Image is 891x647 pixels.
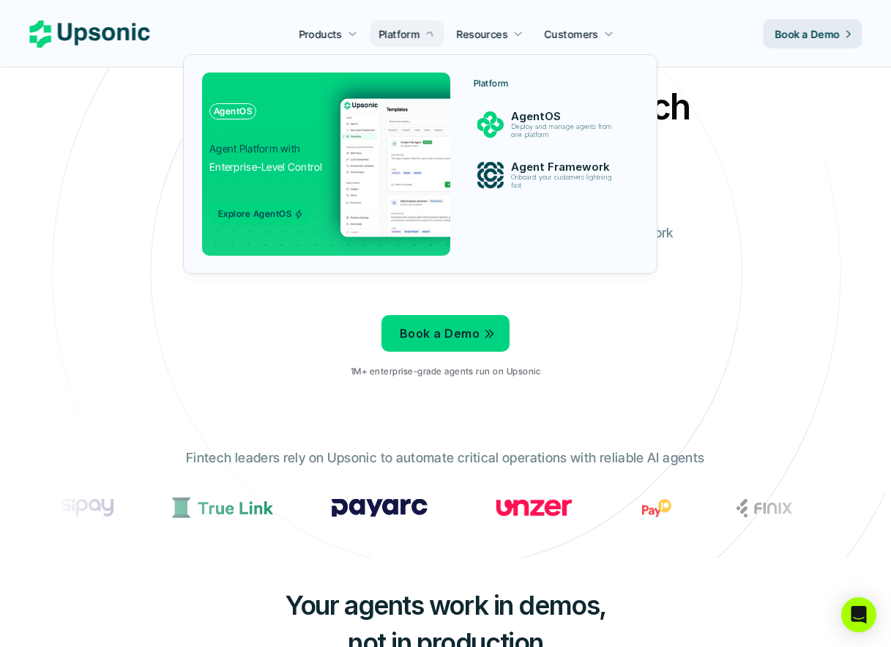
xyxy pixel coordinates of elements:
[381,315,510,352] a: Book a Demo
[351,366,540,377] p: 1M+ enterprise-grade agents run on Upsonic
[474,78,509,89] p: Platform
[218,209,291,219] p: Explore AgentOS
[299,26,342,42] p: Products
[209,160,323,173] span: Enterprise-Level Control
[763,19,862,48] a: Book a Demo
[209,142,300,155] span: Agent Platform with
[465,104,638,145] a: AgentOSDeploy and manage agents from one platform
[510,160,619,174] p: Agent Framework
[775,26,840,42] p: Book a Demo
[190,82,702,180] h2: Agentic AI Platform for FinTech Operations
[510,110,619,123] p: AgentOS
[285,589,606,621] span: Your agents work in demos,
[202,73,450,256] a: AgentOSAgent Platform withEnterprise-Level ControlExplore AgentOS
[186,448,704,469] p: Fintech leaders rely on Upsonic to automate critical operations with reliable AI agents
[457,26,508,42] p: Resources
[379,26,420,42] p: Platform
[214,106,252,117] p: AgentOS
[290,21,366,47] a: Products
[465,155,638,196] a: Agent FrameworkOnboard your customers lightning fast
[208,223,684,265] p: From onboarding to compliance to settlement to autonomous control. Work with %82 more efficiency ...
[209,203,309,225] span: Explore AgentOS
[841,597,876,632] div: Open Intercom Messenger
[545,26,599,42] p: Customers
[510,123,617,139] p: Deploy and manage agents from one platform
[400,323,480,344] p: Book a Demo
[510,174,617,190] p: Onboard your customers lightning fast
